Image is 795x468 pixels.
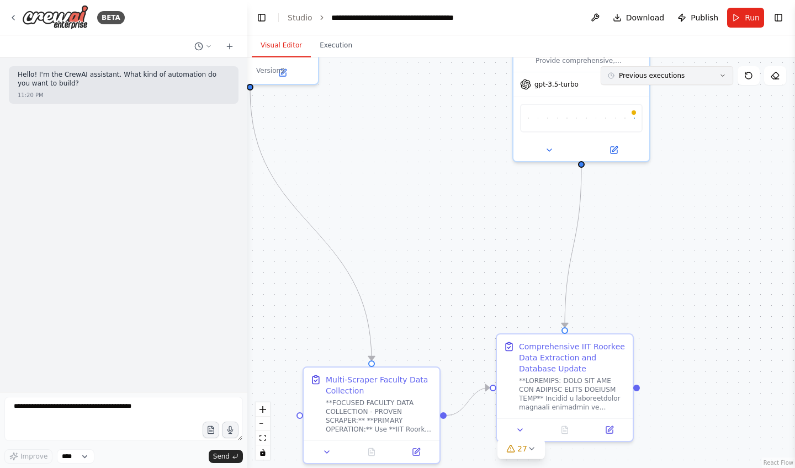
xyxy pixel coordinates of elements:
[764,460,793,466] a: React Flow attribution
[727,8,764,28] button: Run
[601,66,733,85] button: Previous executions
[615,111,616,125] img: IIT Roorkee Mass Scraper
[311,34,361,57] button: Execution
[256,417,270,431] button: zoom out
[538,111,539,125] img: Custom SSL Web Scraper
[596,111,597,125] img: Faculty Contact Extractor
[18,71,230,88] p: Hello! I'm the CrewAI assistant. What kind of automation do you want to build?
[634,111,635,125] img: Microsoft Outlook
[256,402,270,460] div: React Flow controls
[673,8,723,28] button: Publish
[590,423,628,437] button: Open in side panel
[4,449,52,464] button: Improve
[691,12,718,23] span: Publish
[20,452,47,461] span: Improve
[497,439,545,459] button: 27
[254,10,269,25] button: Hide left sidebar
[528,111,529,125] img: IIT Roorkee Vector Database Manager
[566,111,568,125] img: IIT Roorkee Hostels Information Scraper
[608,8,669,28] button: Download
[221,40,239,53] button: Start a new chat
[190,40,216,53] button: Switch to previous chat
[619,71,685,80] span: Previous executions
[97,11,125,24] div: BETA
[288,13,312,22] a: Studio
[222,422,239,438] button: Click to speak your automation idea
[213,452,230,461] span: Send
[209,450,243,463] button: Send
[517,443,527,454] span: 27
[771,10,786,25] button: Show right sidebar
[576,111,577,125] img: Shishya Faculty Scraper
[303,366,441,464] div: Multi-Scraper Faculty Data Collection**FOCUSED FACULTY DATA COLLECTION - PROVEN SCRAPER:** **PRIM...
[519,376,626,412] div: **LOREMIPS: DOLO SIT AME CON ADIPISC ELITS DOEIUSM TEMP** Incidid u laboreetdolor magnaali enimad...
[534,80,579,89] span: gpt-3.5-turbo
[326,374,433,396] div: Multi-Scraper Faculty Data Collection
[512,24,650,162] div: Provide comprehensive, detailed responses to IIT Roorkee students with specific information - not...
[586,111,587,125] img: IITR Comprehensive Bulk Scraper
[18,91,44,99] div: 11:20 PM
[22,5,88,30] img: Logo
[496,333,634,442] div: Comprehensive IIT Roorkee Data Extraction and Database Update**LOREMIPS: DOLO SIT AME CON ADIPISC...
[326,398,433,434] div: **FOCUSED FACULTY DATA COLLECTION - PROVEN SCRAPER:** **PRIMARY OPERATION:** Use **IIT Roorkee Fa...
[624,111,626,125] img: IIT Roorkee Batch Scraper
[348,445,395,459] button: No output available
[745,12,760,23] span: Run
[542,423,589,437] button: No output available
[203,422,219,438] button: Upload files
[251,66,314,79] button: Open in side panel
[447,382,490,421] g: Edge from 4d597ecc-6544-47ff-b84d-cfccfa903323 to 61d812a2-ef03-42b2-a2b1-c24468aa8179
[547,111,548,125] img: IIT Roorkee Faculty Scraper
[256,445,270,460] button: toggle interactivity
[252,34,311,57] button: Visual Editor
[626,12,665,23] span: Download
[557,111,558,125] img: Faculty Data Formatter
[519,341,626,374] div: Comprehensive IIT Roorkee Data Extraction and Database Update
[559,168,587,327] g: Edge from b3a77e74-d659-4ee8-9b00-6ee190874ecc to 61d812a2-ef03-42b2-a2b1-c24468aa8179
[605,111,606,125] img: IIT Roorkee Department URL Generator
[256,402,270,417] button: zoom in
[245,91,377,360] g: Edge from 2e1919e1-ae37-4572-a5fb-7c9cf759fda5 to 4d597ecc-6544-47ff-b84d-cfccfa903323
[536,56,643,65] div: Provide comprehensive, detailed responses to IIT Roorkee students with specific information - not...
[256,431,270,445] button: fit view
[256,66,285,75] div: Version 9
[397,445,435,459] button: Open in side panel
[582,143,645,157] button: Open in side panel
[288,12,455,23] nav: breadcrumb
